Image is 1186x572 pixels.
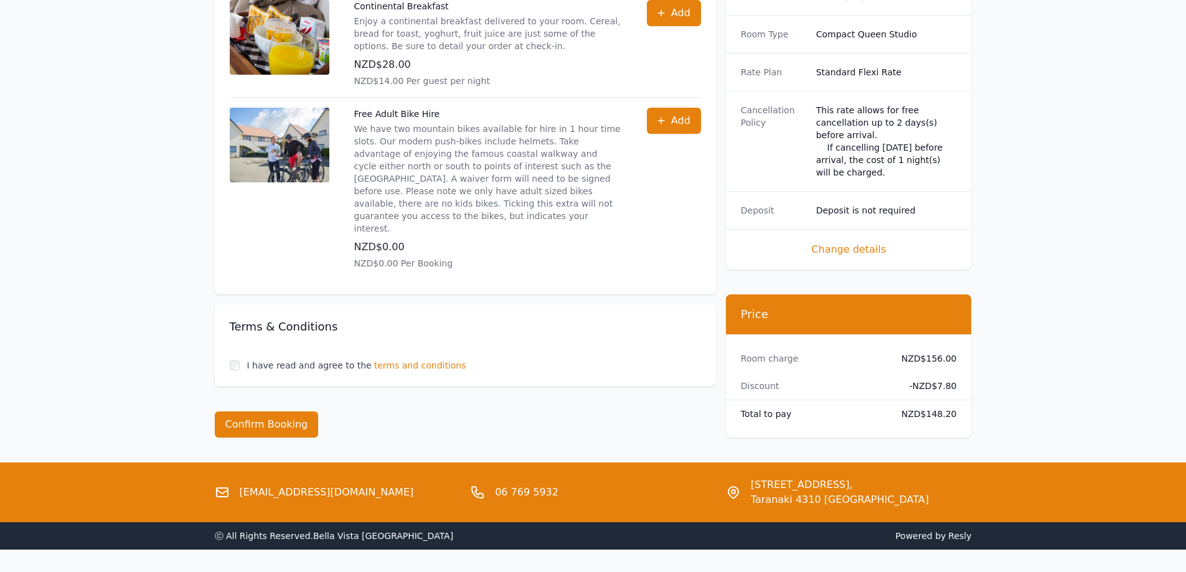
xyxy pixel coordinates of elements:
dd: - NZD$7.80 [892,380,957,392]
dt: Room Type [741,28,806,40]
a: Resly [948,531,971,541]
p: We have two mountain bikes available for hire in 1 hour time slots. Our modern push-bikes include... [354,123,622,235]
dd: NZD$156.00 [892,352,957,365]
p: NZD$0.00 [354,240,622,255]
p: NZD$28.00 [354,57,622,72]
p: Enjoy a continental breakfast delivered to your room. Cereal, bread for toast, yoghurt, fruit jui... [354,15,622,52]
h3: Price [741,307,957,322]
span: ⓒ All Rights Reserved. Bella Vista [GEOGRAPHIC_DATA] [215,531,454,541]
dt: Room charge [741,352,882,365]
span: Change details [741,242,957,257]
div: This rate allows for free cancellation up to 2 days(s) before arrival. If cancelling [DATE] befor... [816,104,957,179]
dt: Total to pay [741,408,882,420]
dt: Rate Plan [741,66,806,78]
p: NZD$0.00 Per Booking [354,257,622,270]
span: [STREET_ADDRESS], [751,477,929,492]
span: Powered by [598,530,972,542]
dd: Standard Flexi Rate [816,66,957,78]
span: Taranaki 4310 [GEOGRAPHIC_DATA] [751,492,929,507]
dt: Cancellation Policy [741,104,806,179]
h3: Terms & Conditions [230,319,701,334]
p: Free Adult Bike Hire [354,108,622,120]
dt: Discount [741,380,882,392]
dd: NZD$148.20 [892,408,957,420]
span: Add [671,6,690,21]
span: terms and conditions [374,359,466,372]
button: Add [647,108,701,134]
img: Free Adult Bike Hire [230,108,329,182]
button: Confirm Booking [215,411,319,438]
a: 06 769 5932 [495,485,558,500]
span: Add [671,113,690,128]
p: NZD$14.00 Per guest per night [354,75,622,87]
dd: Compact Queen Studio [816,28,957,40]
a: [EMAIL_ADDRESS][DOMAIN_NAME] [240,485,414,500]
dt: Deposit [741,204,806,217]
dd: Deposit is not required [816,204,957,217]
label: I have read and agree to the [247,360,372,370]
